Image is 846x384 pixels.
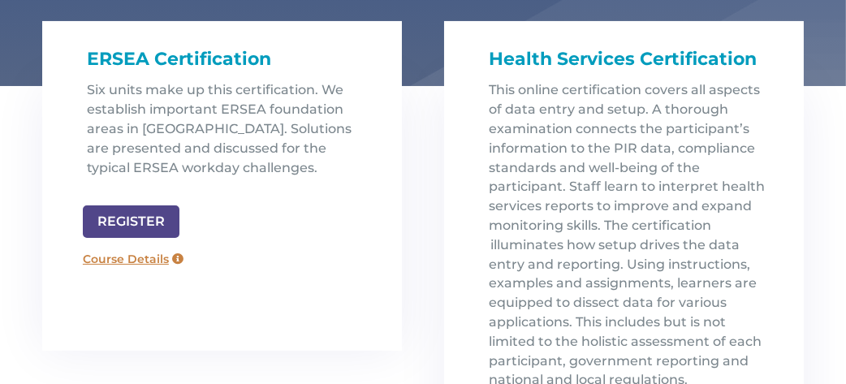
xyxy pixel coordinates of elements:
a: Course Details [75,246,192,272]
a: REGISTER [83,205,179,239]
iframe: Chat Widget [581,209,846,384]
p: Six units make up this certification. We establish important ERSEA foundation areas in [GEOGRAPHI... [87,80,369,190]
span: ERSEA Certification [87,48,271,70]
span: Health Services Certification [489,48,757,70]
